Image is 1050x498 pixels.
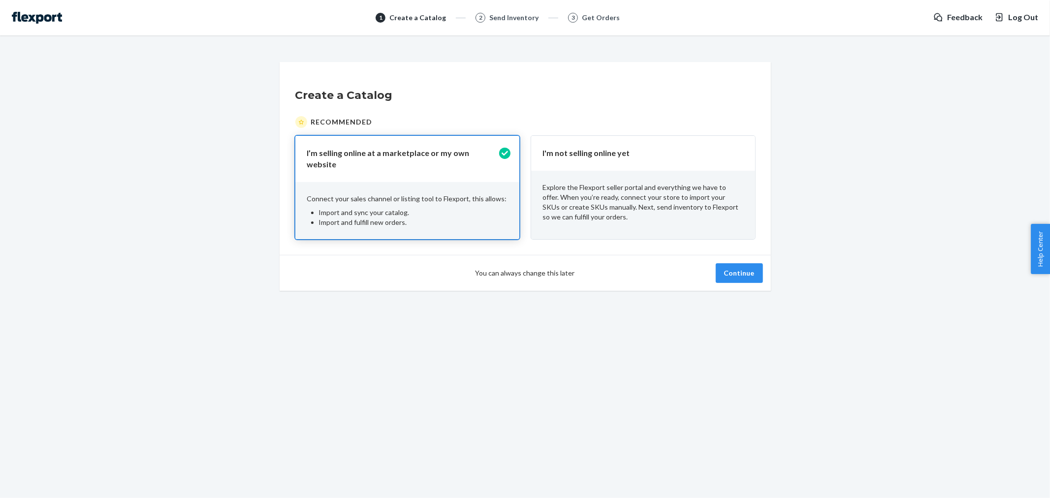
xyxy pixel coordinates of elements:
span: Feedback [947,12,983,23]
button: Continue [716,263,763,283]
span: Import and sync your catalog. [319,208,410,217]
button: Help Center [1031,224,1050,274]
a: Feedback [933,12,983,23]
h1: Create a Catalog [295,88,755,103]
span: You can always change this later [476,268,575,278]
div: Send Inventory [489,13,539,23]
button: I'm not selling online yetExplore the Flexport seller portal and everything we have to offer. Whe... [531,136,755,239]
div: Get Orders [582,13,620,23]
button: Log Out [994,12,1038,23]
span: 2 [479,13,482,22]
p: I'm not selling online yet [543,148,732,159]
span: Import and fulfill new orders. [319,218,407,226]
button: I’m selling online at a marketplace or my own websiteConnect your sales channel or listing tool t... [295,136,519,239]
p: I’m selling online at a marketplace or my own website [307,148,496,170]
span: 1 [379,13,382,22]
span: 3 [572,13,575,22]
img: Flexport logo [12,12,62,24]
p: Explore the Flexport seller portal and everything we have to offer. When you’re ready, connect yo... [543,183,743,222]
span: Log Out [1008,12,1038,23]
span: Recommended [311,117,373,127]
div: Create a Catalog [389,13,446,23]
p: Connect your sales channel or listing tool to Flexport, this allows: [307,194,508,204]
